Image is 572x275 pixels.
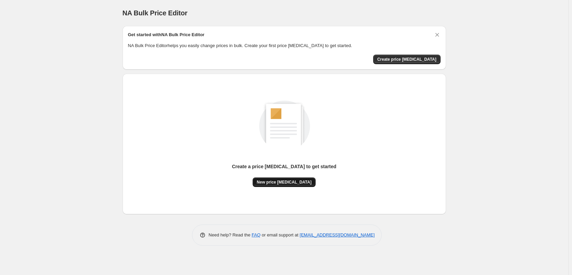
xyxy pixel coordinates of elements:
span: New price [MEDICAL_DATA] [257,179,312,185]
h2: Get started with NA Bulk Price Editor [128,31,205,38]
button: Create price change job [373,55,441,64]
span: Create price [MEDICAL_DATA] [377,57,436,62]
span: or email support at [260,232,300,237]
span: NA Bulk Price Editor [123,9,188,17]
a: [EMAIL_ADDRESS][DOMAIN_NAME] [300,232,375,237]
span: Need help? Read the [209,232,252,237]
a: FAQ [252,232,260,237]
button: New price [MEDICAL_DATA] [253,177,316,187]
p: Create a price [MEDICAL_DATA] to get started [232,163,336,170]
button: Dismiss card [434,31,441,38]
p: NA Bulk Price Editor helps you easily change prices in bulk. Create your first price [MEDICAL_DAT... [128,42,441,49]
